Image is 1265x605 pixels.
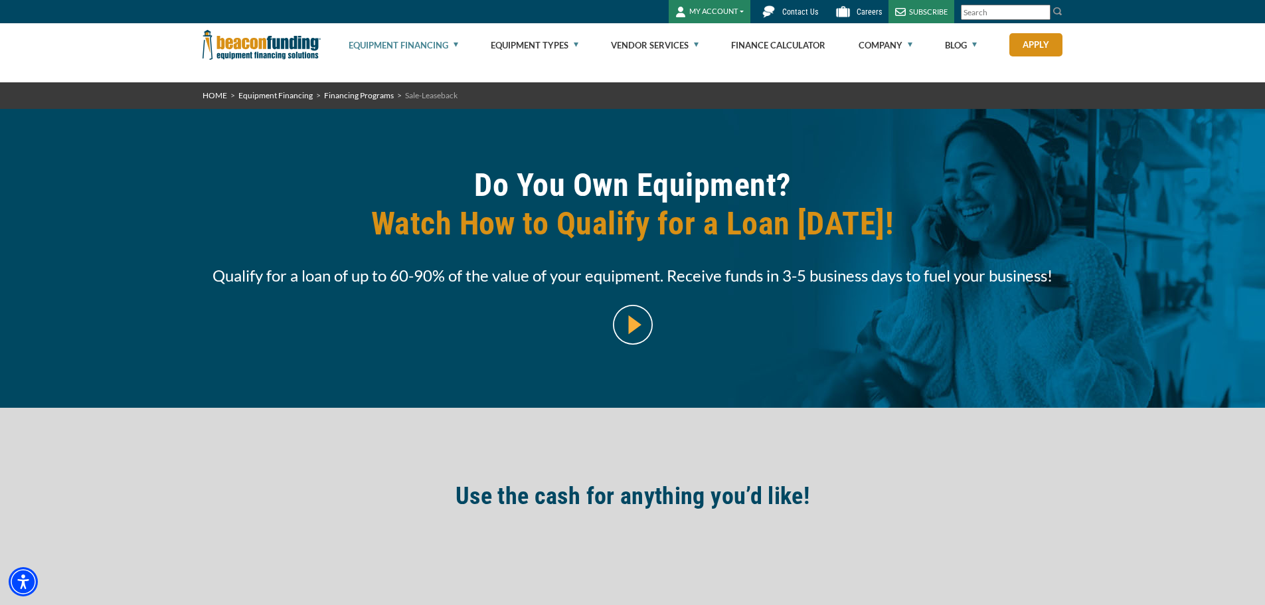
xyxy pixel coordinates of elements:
a: Clear search text [1037,7,1047,18]
img: Search [1053,6,1063,17]
a: Financing Programs [324,90,394,100]
span: Contact Us [782,7,818,17]
a: Finance Calculator [731,24,825,66]
a: Blog [945,24,977,66]
a: Equipment Financing [349,24,458,66]
a: HOME [203,90,227,100]
a: Company [859,24,912,66]
h2: Use the cash for anything you’d like! [203,481,1063,511]
input: Search [961,5,1051,20]
span: Watch How to Qualify for a Loan [DATE]! [203,205,1063,243]
div: Accessibility Menu [9,567,38,596]
a: Apply [1009,33,1062,56]
img: video modal pop-up play button [613,305,653,345]
span: Sale-Leaseback [405,90,458,100]
a: Vendor Services [611,24,699,66]
a: Equipment Types [491,24,578,66]
h1: Do You Own Equipment? [203,166,1063,253]
img: Beacon Funding Corporation logo [203,23,321,66]
a: Equipment Financing [238,90,313,100]
span: Qualify for a loan of up to 60-90% of the value of your equipment. Receive funds in 3-5 business ... [203,263,1063,288]
span: Careers [857,7,882,17]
